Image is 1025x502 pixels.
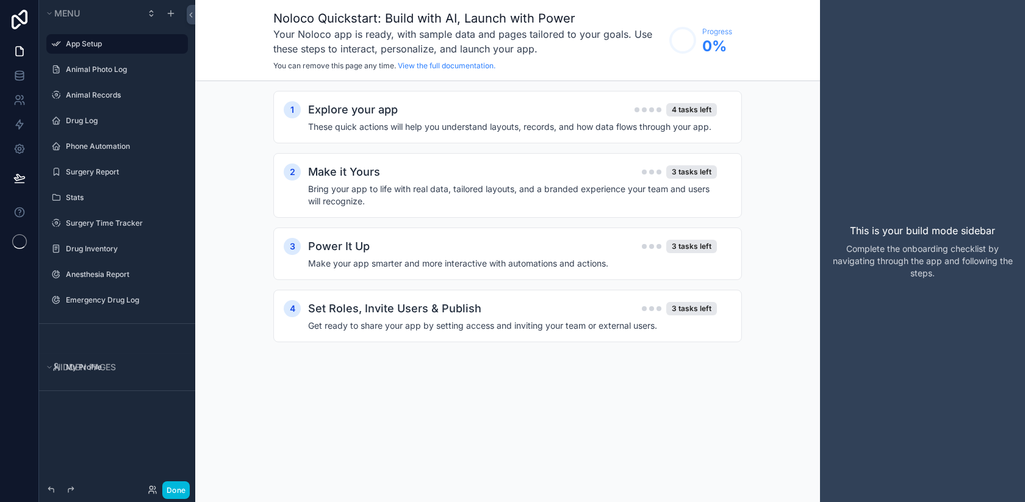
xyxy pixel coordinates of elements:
[66,218,181,228] label: Surgery Time Tracker
[44,359,183,376] button: Hidden pages
[66,90,181,100] label: Animal Records
[66,270,181,279] label: Anesthesia Report
[830,243,1015,279] p: Complete the onboarding checklist by navigating through the app and following the steps.
[702,37,732,56] span: 0 %
[273,61,396,70] span: You can remove this page any time.
[66,295,181,305] label: Emergency Drug Log
[273,10,663,27] h1: Noloco Quickstart: Build with AI, Launch with Power
[66,65,181,74] label: Animal Photo Log
[66,244,181,254] label: Drug Inventory
[66,39,181,49] label: App Setup
[54,8,80,18] span: Menu
[66,142,181,151] label: Phone Automation
[66,193,181,203] label: Stats
[44,5,139,22] button: Menu
[702,27,732,37] span: Progress
[162,481,190,499] button: Done
[398,61,495,70] a: View the full documentation.
[850,223,995,238] p: This is your build mode sidebar
[66,362,181,372] label: My Profile
[66,116,181,126] label: Drug Log
[66,167,181,177] label: Surgery Report
[273,27,663,56] h3: Your Noloco app is ready, with sample data and pages tailored to your goals. Use these steps to i...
